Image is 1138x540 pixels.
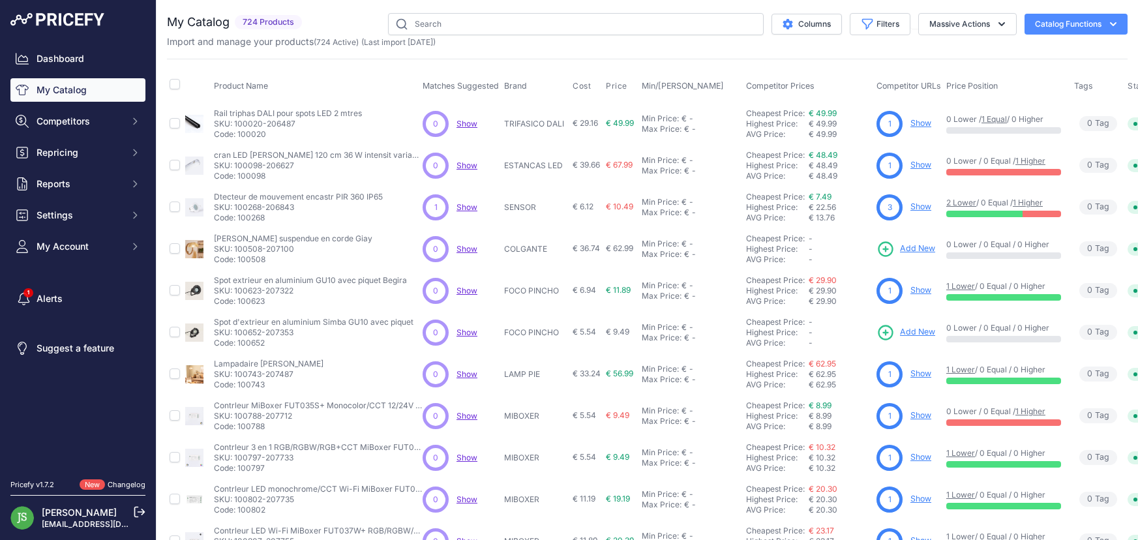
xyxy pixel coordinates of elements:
[876,81,941,91] span: Competitor URLs
[80,479,105,490] span: New
[809,359,836,368] a: € 62.95
[642,113,679,124] div: Min Price:
[433,243,438,255] span: 0
[746,254,809,265] div: AVG Price:
[1079,116,1117,131] span: Tag
[642,166,681,176] div: Max Price:
[910,368,931,378] a: Show
[1087,410,1092,422] span: 0
[746,202,809,213] div: Highest Price:
[504,327,567,338] p: FOCO PINCHO
[809,400,831,410] a: € 8.99
[910,202,931,211] a: Show
[642,239,679,249] div: Min Price:
[910,285,931,295] a: Show
[214,359,323,369] p: Lampadaire [PERSON_NAME]
[809,202,836,212] span: € 22.56
[642,458,681,468] div: Max Price:
[573,285,596,295] span: € 6.94
[946,114,1061,125] p: 0 Lower / / 0 Higher
[910,452,931,462] a: Show
[946,365,1061,375] p: / 0 Equal / 0 Higher
[746,317,805,327] a: Cheapest Price:
[606,81,630,91] button: Price
[214,327,413,338] p: SKU: 100652-207353
[946,81,998,91] span: Price Position
[642,124,681,134] div: Max Price:
[167,13,230,31] h2: My Catalog
[573,202,593,211] span: € 6.12
[10,203,145,227] button: Settings
[746,160,809,171] div: Highest Price:
[681,239,687,249] div: €
[689,333,696,343] div: -
[214,442,423,453] p: Contrleur 3 en 1 RGB/RGBW/RGB+CCT MiBoxer FUT037S+ 12/24 V 8445044151059
[910,160,931,170] a: Show
[214,254,372,265] p: Code: 100508
[687,489,693,500] div: -
[946,365,975,374] a: 1 Lower
[606,81,627,91] span: Price
[809,244,813,254] span: -
[214,380,323,390] p: Code: 100743
[214,81,268,91] span: Product Name
[809,463,871,473] div: € 10.32
[457,119,477,128] span: Show
[809,442,835,452] a: € 10.32
[504,160,567,171] p: ESTANCAS LED
[457,494,477,504] a: Show
[457,327,477,337] span: Show
[746,81,815,91] span: Competitor Prices
[746,442,805,452] a: Cheapest Price:
[1087,368,1092,380] span: 0
[214,317,413,327] p: Spot d'extrieur en aluminium Simba GU10 avec piquet
[746,244,809,254] div: Highest Price:
[689,249,696,260] div: -
[214,286,407,296] p: SKU: 100623-207322
[746,453,809,463] div: Highest Price:
[642,280,679,291] div: Min Price:
[809,421,871,432] div: € 8.99
[10,141,145,164] button: Repricing
[946,281,1061,292] p: / 0 Equal / 0 Higher
[746,171,809,181] div: AVG Price:
[809,484,837,494] a: € 20.30
[606,118,634,128] span: € 49.99
[504,411,567,421] p: MIBOXER
[316,37,356,47] a: 724 Active
[888,452,891,464] span: 1
[37,240,122,253] span: My Account
[1079,158,1117,173] span: Tag
[1087,326,1092,338] span: 0
[910,494,931,503] a: Show
[642,333,681,343] div: Max Price:
[809,526,834,535] a: € 23.17
[10,287,145,310] a: Alerts
[214,484,423,494] p: Contrleur LED monochrome/CCT Wi-Fi MiBoxer FUT035W+ 8445044151042
[900,326,935,338] span: Add New
[214,192,383,202] p: Dtecteur de mouvement encastr PIR 360 IP65
[573,81,591,91] span: Cost
[946,156,1061,166] p: 0 Lower / 0 Equal /
[946,406,1061,417] p: 0 Lower / 0 Equal /
[910,410,931,420] a: Show
[642,291,681,301] div: Max Price:
[1079,450,1117,465] span: Tag
[946,448,1061,458] p: / 0 Equal / 0 Higher
[10,78,145,102] a: My Catalog
[746,192,805,202] a: Cheapest Price:
[684,166,689,176] div: €
[642,197,679,207] div: Min Price:
[809,317,813,327] span: -
[809,108,837,118] a: € 49.99
[809,254,813,264] span: -
[946,281,975,291] a: 1 Lower
[746,400,805,410] a: Cheapest Price:
[1087,201,1092,213] span: 0
[689,374,696,385] div: -
[809,327,813,337] span: -
[687,406,693,416] div: -
[809,369,836,379] span: € 62.95
[746,213,809,223] div: AVG Price:
[809,233,813,243] span: -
